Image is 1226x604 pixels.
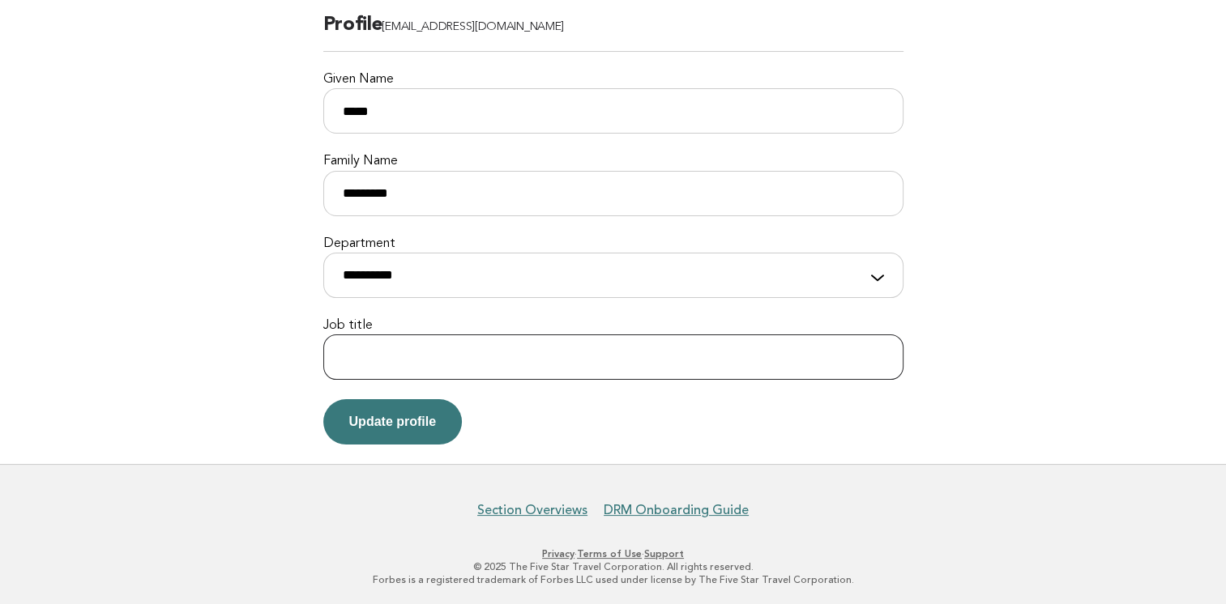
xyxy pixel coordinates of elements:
label: Given Name [323,71,903,88]
p: · · [117,547,1109,560]
a: Support [644,548,684,559]
a: Terms of Use [577,548,642,559]
p: Forbes is a registered trademark of Forbes LLC used under license by The Five Star Travel Corpora... [117,573,1109,586]
label: Job title [323,317,903,334]
h2: Profile [323,12,903,52]
span: [EMAIL_ADDRESS][DOMAIN_NAME] [382,21,564,33]
label: Family Name [323,153,903,170]
a: DRM Onboarding Guide [604,502,749,518]
button: Update profile [323,399,463,444]
a: Section Overviews [477,502,587,518]
p: © 2025 The Five Star Travel Corporation. All rights reserved. [117,560,1109,573]
label: Department [323,236,903,253]
a: Privacy [542,548,575,559]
